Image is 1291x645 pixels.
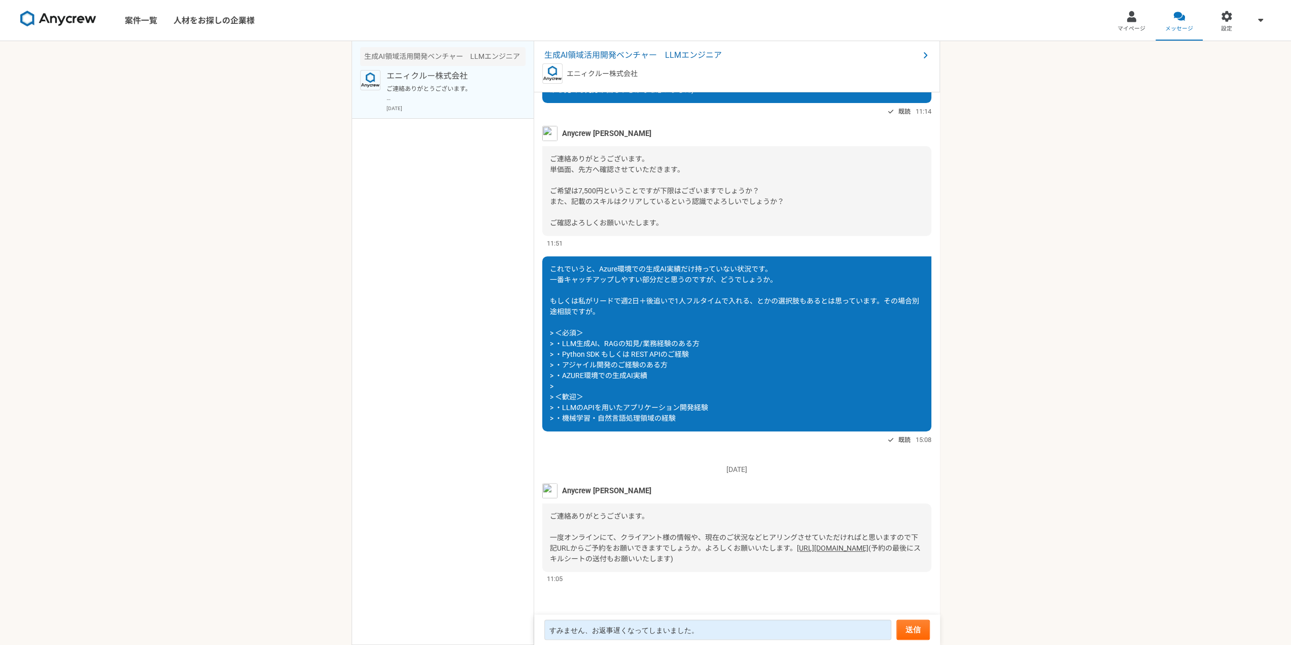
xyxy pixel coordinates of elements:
[567,69,638,79] p: エニィクルー株式会社
[547,239,563,248] span: 11:51
[387,84,512,103] p: ご連絡ありがとうございます。 一度オンラインにて、クライアント様の情報や、現在のご状況などヒアリングさせていただければと思いますので下記URLからご予約をお願いできますでしょうか。よろしくお願い...
[898,106,911,118] span: 既読
[550,155,784,227] span: ご連絡ありがとうございます。 単価面、先方へ確認させていただきます。 ご希望は7,500円ということですが下限はございますでしょうか？ また、記載のスキルはクリアしているという認識でよろしいでし...
[1118,25,1145,33] span: マイページ
[542,483,557,498] img: S__5267474.jpg
[562,485,651,496] span: Anycrew [PERSON_NAME]
[1221,25,1232,33] span: 設定
[387,105,526,112] p: [DATE]
[20,11,96,27] img: 8DqYSo04kwAAAAASUVORK5CYII=
[544,620,891,640] textarea: すみません、お返事遅くなってしまいました。
[916,435,931,445] span: 15:08
[1165,25,1193,33] span: メッセージ
[916,107,931,116] span: 11:14
[544,49,919,61] span: 生成AI領域活用開発ベンチャー LLMエンジニア
[896,620,930,640] button: 送信
[898,434,911,446] span: 既読
[550,544,921,563] span: (予約の最後にスキルシートの送付もお願いいたします)
[542,63,563,84] img: logo_text_blue_01.png
[550,512,918,552] span: ご連絡ありがとうございます。 一度オンラインにて、クライアント様の情報や、現在のご状況などヒアリングさせていただければと思いますので下記URLからご予約をお願いできますでしょうか。よろしくお願い...
[360,47,526,66] div: 生成AI領域活用開発ベンチャー LLMエンジニア
[542,464,931,475] p: [DATE]
[562,128,651,139] span: Anycrew [PERSON_NAME]
[550,265,919,422] span: これでいうと、Azure環境での生成AI実績だけ持っていない状況です。 一番キャッチアップしやすい部分だと思うのですが、どうでしょうか。 もしくは私がリードで週2日＋後追いで1人フルタイムで入れ...
[547,574,563,584] span: 11:05
[542,126,557,141] img: S__5267474.jpg
[387,70,512,82] p: エニィクルー株式会社
[797,544,868,552] a: [URL][DOMAIN_NAME]
[360,70,380,90] img: logo_text_blue_01.png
